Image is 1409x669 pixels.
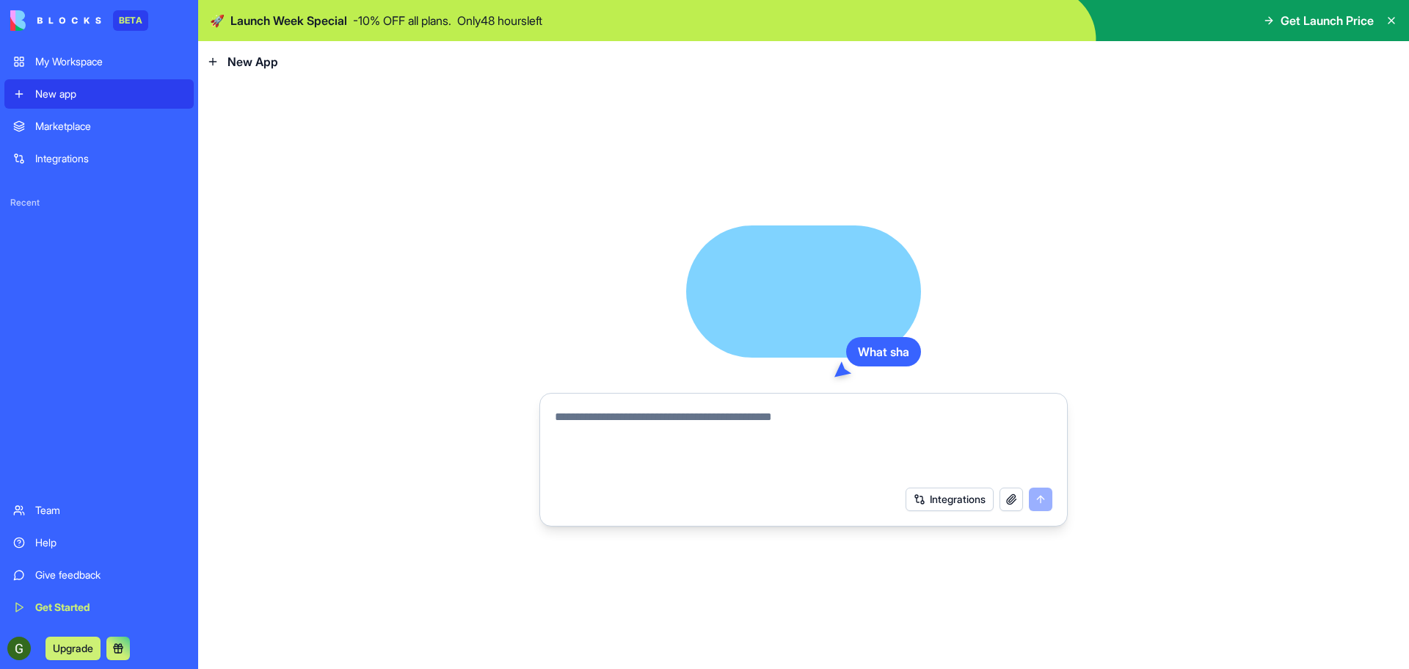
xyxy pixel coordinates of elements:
a: My Workspace [4,47,194,76]
div: Give feedback [35,568,185,582]
div: Get Started [35,600,185,615]
img: logo [10,10,101,31]
a: Marketplace [4,112,194,141]
div: My Workspace [35,54,185,69]
div: Team [35,503,185,518]
span: Get Launch Price [1281,12,1374,29]
div: New app [35,87,185,101]
a: Help [4,528,194,557]
span: New App [227,53,278,70]
div: BETA [113,10,148,31]
div: What sha [846,337,921,366]
p: - 10 % OFF all plans. [353,12,451,29]
button: Upgrade [45,637,101,660]
span: Recent [4,197,194,209]
div: Integrations [35,151,185,166]
a: New app [4,79,194,109]
img: ACg8ocKr5U4-hCAnd7dY4xhBstmwkke9DQpaHy2l9oS1dcq7oWuOYs9N=s96-c [7,637,31,660]
a: Get Started [4,593,194,622]
a: Team [4,496,194,525]
a: Give feedback [4,560,194,590]
span: 🚀 [210,12,225,29]
a: Upgrade [45,640,101,655]
span: Launch Week Special [230,12,347,29]
p: Only 48 hours left [457,12,542,29]
a: BETA [10,10,148,31]
a: Integrations [4,144,194,173]
div: Marketplace [35,119,185,134]
button: Integrations [906,488,994,511]
div: Help [35,535,185,550]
